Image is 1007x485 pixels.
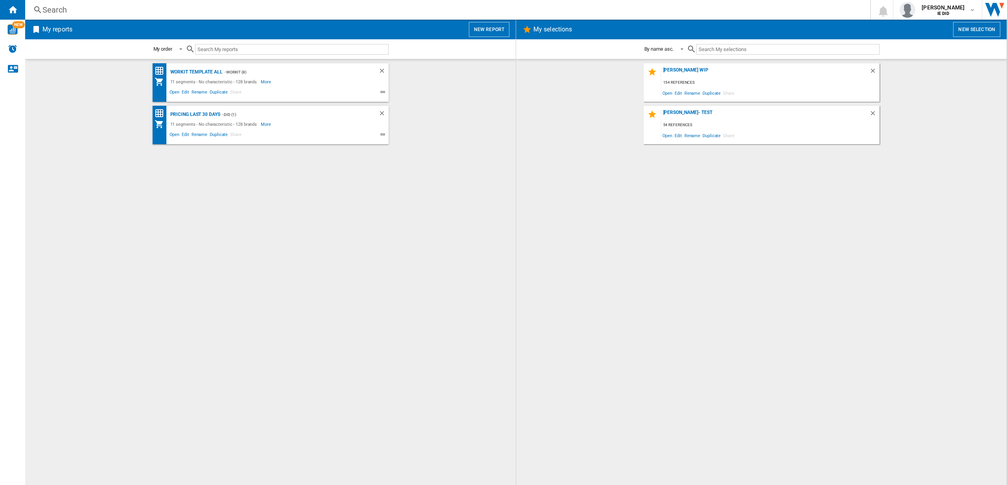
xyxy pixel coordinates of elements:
[168,131,181,140] span: Open
[153,46,172,52] div: My order
[42,4,850,15] div: Search
[722,130,736,141] span: Share
[208,88,229,98] span: Duplicate
[168,110,220,119] div: Pricing Last 30 days
[869,110,880,120] div: Delete
[41,22,74,37] h2: My reports
[208,131,229,140] span: Duplicate
[220,110,363,119] div: - DID (1)
[953,22,1000,37] button: New selection
[155,119,168,129] div: My Assortment
[195,44,389,55] input: Search My reports
[673,130,683,141] span: Edit
[190,88,208,98] span: Rename
[378,67,389,77] div: Delete
[155,66,168,76] div: Price Matrix
[722,88,736,98] span: Share
[155,77,168,86] div: My Assortment
[261,119,272,129] span: More
[661,67,869,78] div: [PERSON_NAME] WIP
[869,67,880,78] div: Delete
[937,11,949,16] b: IE DID
[644,46,674,52] div: By name asc.
[168,88,181,98] span: Open
[701,88,722,98] span: Duplicate
[696,44,879,55] input: Search My selections
[190,131,208,140] span: Rename
[8,44,17,53] img: alerts-logo.svg
[683,130,701,141] span: Rename
[661,110,869,120] div: [PERSON_NAME]- Test
[701,130,722,141] span: Duplicate
[683,88,701,98] span: Rename
[7,24,18,35] img: wise-card.svg
[168,67,223,77] div: Workit Template All
[661,78,880,88] div: 154 references
[661,130,674,141] span: Open
[661,120,880,130] div: 54 references
[261,77,272,86] span: More
[469,22,509,37] button: New report
[168,119,261,129] div: 11 segments - No characteristic - 128 brands
[223,67,363,77] div: - Workit (8)
[181,131,190,140] span: Edit
[378,110,389,119] div: Delete
[181,88,190,98] span: Edit
[900,2,915,18] img: profile.jpg
[168,77,261,86] div: 11 segments - No characteristic - 128 brands
[12,21,25,28] span: NEW
[229,131,243,140] span: Share
[229,88,243,98] span: Share
[922,4,965,11] span: [PERSON_NAME]
[661,88,674,98] span: Open
[155,108,168,118] div: Price Matrix
[673,88,683,98] span: Edit
[532,22,574,37] h2: My selections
